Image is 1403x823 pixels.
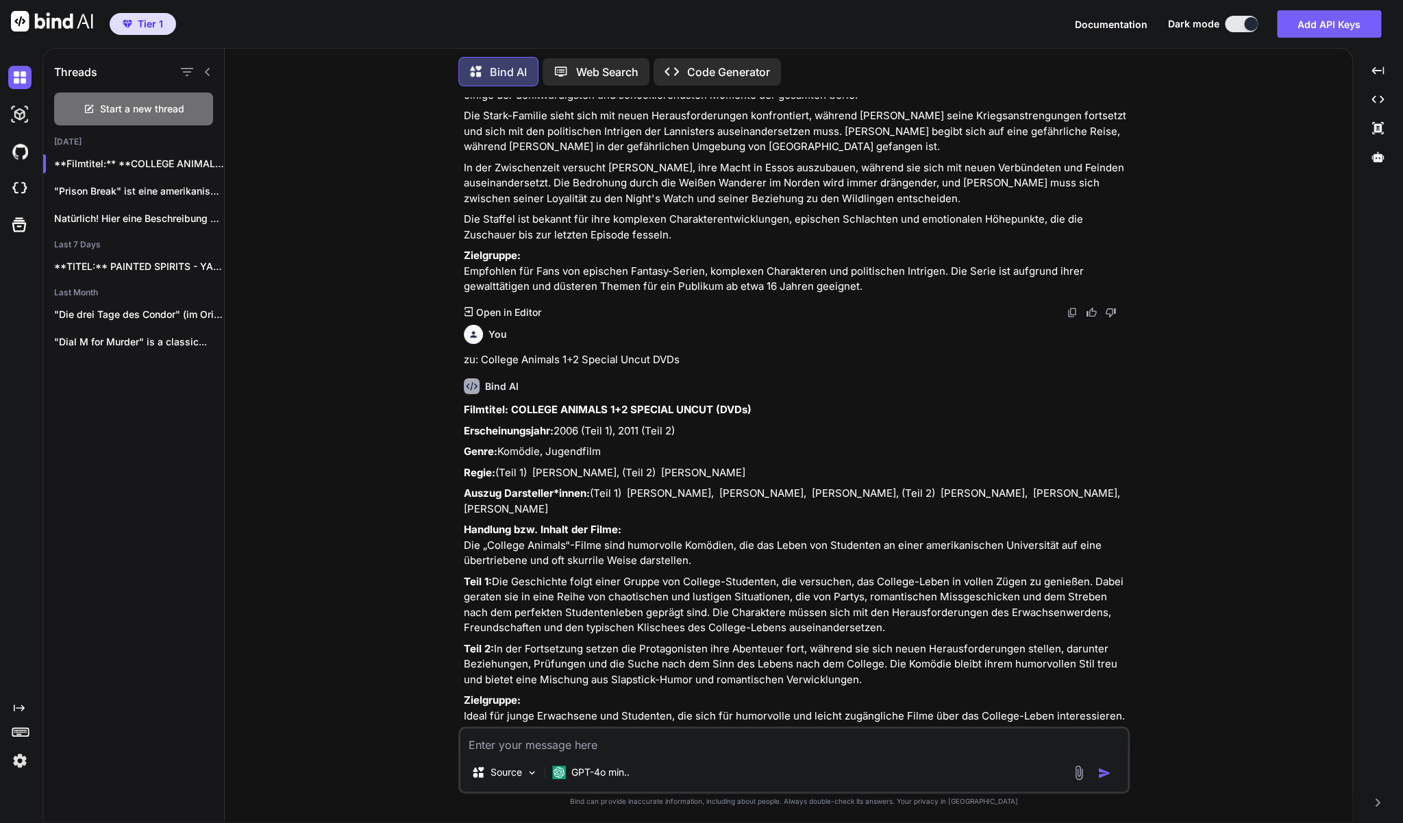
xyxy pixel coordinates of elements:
strong: Genre: [464,445,497,458]
span: Documentation [1075,19,1147,30]
button: Add API Keys [1277,10,1381,38]
strong: Zielgruppe: [464,249,521,262]
img: dislike [1105,307,1116,318]
p: In der Fortsetzung setzen die Protagonisten ihre Abenteuer fort, während sie sich neuen Herausfor... [464,641,1127,688]
strong: Regie: [464,466,495,479]
p: Open in Editor [475,306,541,319]
p: Ideal für junge Erwachsene und Studenten, die sich für humorvolle und leicht zugängliche Filme üb... [464,693,1127,739]
h2: Last 7 Days [43,239,224,250]
h6: Bind AI [485,380,519,393]
p: Die Staffel ist bekannt für ihre komplexen Charakterentwicklungen, epischen Schlachten und emotio... [464,212,1127,243]
img: like [1086,307,1097,318]
img: GPT-4o mini [552,765,566,779]
p: Web Search [576,64,638,80]
span: Tier 1 [138,17,163,31]
p: Source [491,765,522,779]
strong: Teil 2: [464,642,494,655]
img: githubDark [8,140,32,163]
button: Documentation [1075,17,1147,32]
span: Dark mode [1168,17,1219,31]
p: GPT-4o min.. [571,765,630,779]
img: attachment [1071,765,1087,781]
p: Die Stark-Familie sieht sich mit neuen Herausforderungen konfrontiert, während [PERSON_NAME] sein... [464,108,1127,155]
img: darkAi-studio [8,103,32,126]
h2: [DATE] [43,136,224,147]
p: Code Generator [687,64,770,80]
button: premiumTier 1 [110,13,176,35]
img: cloudideIcon [8,177,32,200]
p: "Die drei Tage des Condor" (im Original:... [54,308,224,321]
img: copy [1067,307,1078,318]
h2: Last Month [43,287,224,298]
strong: Handlung bzw. Inhalt der Filme: [464,523,621,536]
p: **Filmtitel:** **COLLEGE ANIMALS 1+2 SPE... [54,157,224,171]
strong: Zielgruppe: [464,693,521,707]
p: Bind AI [490,64,527,80]
strong: COLLEGE ANIMALS 1+2 SPECIAL UNCUT (DVDs) [511,403,752,416]
img: Pick Models [526,767,538,778]
strong: Auszug Darsteller*innen: [464,487,590,500]
p: Die „College Animals“-Filme sind humorvolle Komödien, die das Leben von Studenten an einer amerik... [464,522,1127,569]
p: zu: College Animals 1+2 Special Uncut DVDs [464,352,1127,368]
p: Natürlich! Hier eine Beschreibung zu **Chuck –... [54,212,224,225]
p: **TITEL:** PAINTED SPIRITS - YANOMAMI **ERSCHEINUNGSJAHR:** 2018... [54,260,224,273]
p: "Prison Break" ist eine amerikanische Fe... [54,184,224,198]
img: darkChat [8,66,32,89]
p: Bind can provide inaccurate information, including about people. Always double-check its answers.... [458,796,1130,807]
h1: Threads [54,64,97,80]
p: (Teil 1) [PERSON_NAME], [PERSON_NAME], [PERSON_NAME], (Teil 2) [PERSON_NAME], [PERSON_NAME], [PER... [464,486,1127,517]
p: Komödie, Jugendfilm [464,444,1127,460]
img: icon [1097,766,1111,780]
strong: Filmtitel: [464,403,508,416]
h6: You [488,328,507,341]
p: 2006 (Teil 1), 2011 (Teil 2) [464,423,1127,439]
p: Empfohlen für Fans von epischen Fantasy-Serien, komplexen Charakteren und politischen Intrigen. D... [464,248,1127,295]
p: In der Zwischenzeit versucht [PERSON_NAME], ihre Macht in Essos auszubauen, während sie sich mit ... [464,160,1127,207]
img: settings [8,749,32,772]
img: Bind AI [11,11,93,32]
p: (Teil 1) [PERSON_NAME], (Teil 2) [PERSON_NAME] [464,465,1127,481]
img: premium [123,20,132,28]
span: Start a new thread [100,102,184,116]
p: Die Geschichte folgt einer Gruppe von College-Studenten, die versuchen, das College-Leben in voll... [464,574,1127,636]
strong: Erscheinungsjahr: [464,424,554,437]
strong: Teil 1: [464,575,492,588]
p: "Dial M for Murder" is a classic... [54,335,224,349]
